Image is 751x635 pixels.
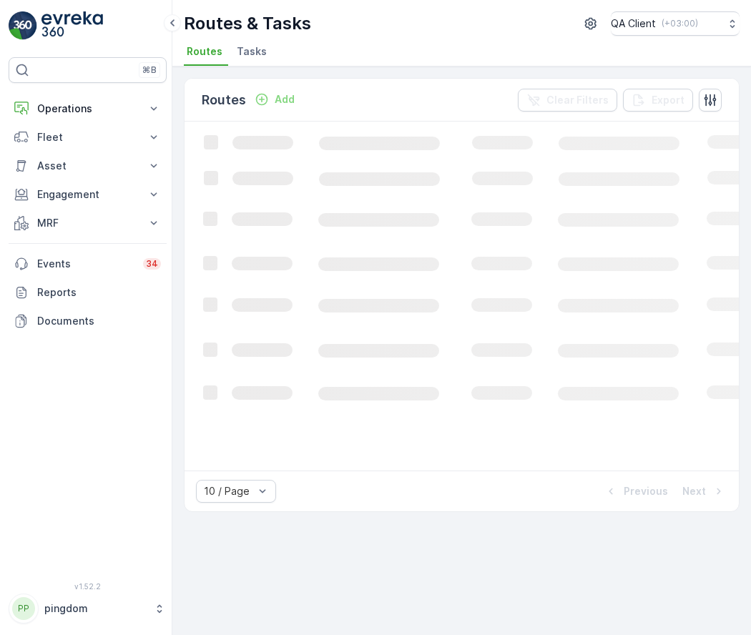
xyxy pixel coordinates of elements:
button: Export [623,89,693,112]
div: PP [12,597,35,620]
span: Tasks [237,44,267,59]
button: QA Client(+03:00) [611,11,740,36]
p: ( +03:00 ) [662,18,698,29]
p: Previous [624,484,668,498]
p: Routes [202,90,246,110]
img: logo [9,11,37,40]
button: Fleet [9,123,167,152]
p: Asset [37,159,138,173]
a: Documents [9,307,167,335]
img: logo_light-DOdMpM7g.png [41,11,103,40]
p: Routes & Tasks [184,12,311,35]
p: 34 [146,258,158,270]
button: Operations [9,94,167,123]
p: Add [275,92,295,107]
a: Events34 [9,250,167,278]
p: QA Client [611,16,656,31]
p: Clear Filters [546,93,609,107]
button: Engagement [9,180,167,209]
span: Routes [187,44,222,59]
p: Engagement [37,187,138,202]
button: Asset [9,152,167,180]
button: Add [249,91,300,108]
p: MRF [37,216,138,230]
button: Clear Filters [518,89,617,112]
p: Events [37,257,134,271]
p: Documents [37,314,161,328]
button: MRF [9,209,167,237]
p: ⌘B [142,64,157,76]
button: Next [681,483,727,500]
p: pingdom [44,601,147,616]
p: Export [652,93,684,107]
p: Operations [37,102,138,116]
p: Next [682,484,706,498]
p: Reports [37,285,161,300]
span: v 1.52.2 [9,582,167,591]
p: Fleet [37,130,138,144]
button: Previous [602,483,669,500]
a: Reports [9,278,167,307]
button: PPpingdom [9,594,167,624]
